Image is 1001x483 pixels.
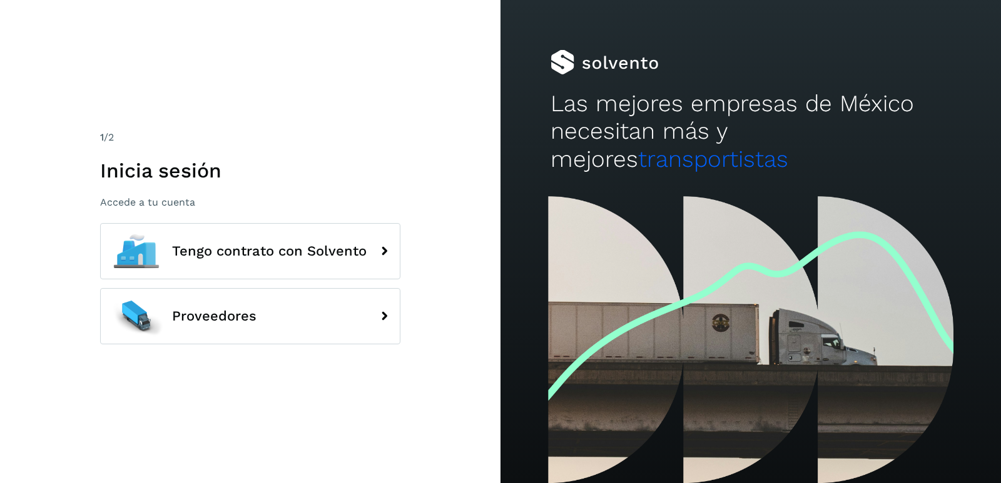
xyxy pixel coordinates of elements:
span: Tengo contrato con Solvento [172,244,367,259]
span: transportistas [638,146,788,172]
button: Tengo contrato con Solvento [100,223,400,279]
span: Proveedores [172,309,257,324]
div: /2 [100,130,400,145]
p: Accede a tu cuenta [100,196,400,208]
button: Proveedores [100,288,400,344]
span: 1 [100,131,104,143]
h2: Las mejores empresas de México necesitan más y mejores [551,90,951,173]
h1: Inicia sesión [100,159,400,182]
